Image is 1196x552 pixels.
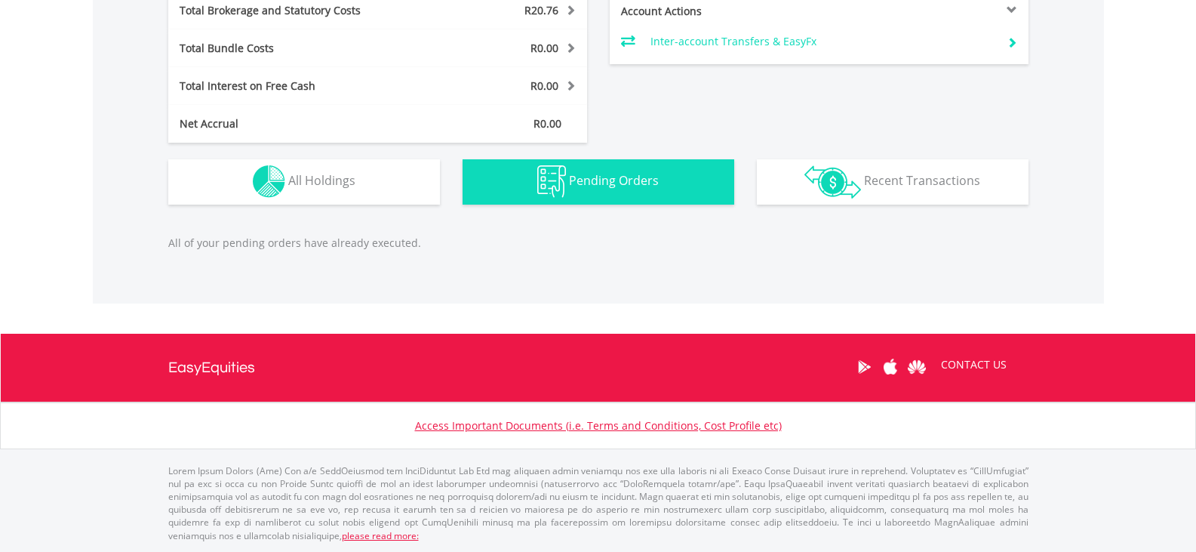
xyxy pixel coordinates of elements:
[650,30,995,53] td: Inter-account Transfers & EasyFx
[342,529,419,542] a: please read more:
[878,344,904,390] a: Apple
[168,236,1028,251] p: All of your pending orders have already executed.
[804,165,861,199] img: transactions-zar-wht.png
[569,172,659,189] span: Pending Orders
[415,418,782,433] a: Access Important Documents (i.e. Terms and Conditions, Cost Profile etc)
[851,344,878,390] a: Google Play
[530,79,558,93] span: R0.00
[757,159,1028,205] button: Recent Transactions
[533,116,561,131] span: R0.00
[930,344,1017,386] a: CONTACT US
[168,116,413,131] div: Net Accrual
[537,165,566,198] img: pending_instructions-wht.png
[524,3,558,17] span: R20.76
[610,4,819,19] div: Account Actions
[168,79,413,94] div: Total Interest on Free Cash
[463,159,734,205] button: Pending Orders
[168,464,1028,542] p: Lorem Ipsum Dolors (Ame) Con a/e SeddOeiusmod tem InciDiduntut Lab Etd mag aliquaen admin veniamq...
[168,41,413,56] div: Total Bundle Costs
[288,172,355,189] span: All Holdings
[864,172,980,189] span: Recent Transactions
[253,165,285,198] img: holdings-wht.png
[530,41,558,55] span: R0.00
[168,3,413,18] div: Total Brokerage and Statutory Costs
[904,344,930,390] a: Huawei
[168,334,255,402] a: EasyEquities
[168,159,440,205] button: All Holdings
